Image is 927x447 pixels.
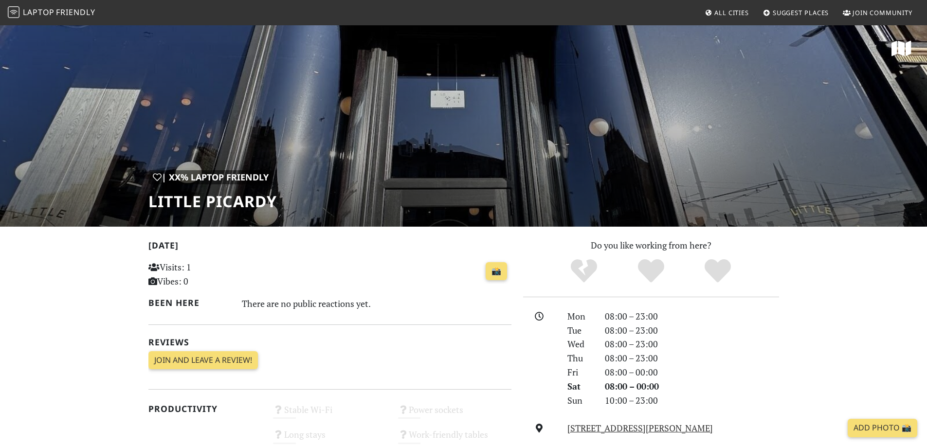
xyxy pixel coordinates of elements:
[714,8,749,17] span: All Cities
[599,323,785,338] div: 08:00 – 23:00
[23,7,55,18] span: Laptop
[148,404,262,414] h2: Productivity
[684,258,751,285] div: Definitely!
[839,4,916,21] a: Join Community
[562,309,599,323] div: Mon
[56,7,95,18] span: Friendly
[599,351,785,365] div: 08:00 – 23:00
[618,258,685,285] div: Yes
[148,170,273,184] div: | XX% Laptop Friendly
[550,258,618,285] div: No
[562,351,599,365] div: Thu
[8,6,19,18] img: LaptopFriendly
[392,402,517,427] div: Power sockets
[599,309,785,323] div: 08:00 – 23:00
[701,4,753,21] a: All Cities
[148,298,231,308] h2: Been here
[853,8,912,17] span: Join Community
[523,238,779,252] p: Do you like working from here?
[773,8,829,17] span: Suggest Places
[759,4,833,21] a: Suggest Places
[148,192,277,211] h1: Little Picardy
[562,393,599,408] div: Sun
[148,351,258,370] a: Join and leave a review!
[562,379,599,393] div: Sat
[599,365,785,379] div: 08:00 – 00:00
[562,337,599,351] div: Wed
[562,323,599,338] div: Tue
[148,260,262,288] p: Visits: 1 Vibes: 0
[599,379,785,393] div: 08:00 – 00:00
[267,402,392,427] div: Stable Wi-Fi
[599,393,785,408] div: 10:00 – 23:00
[242,296,511,311] div: There are no public reactions yet.
[848,419,917,437] a: Add Photo 📸
[599,337,785,351] div: 08:00 – 23:00
[562,365,599,379] div: Fri
[148,240,511,254] h2: [DATE]
[567,422,713,434] a: [STREET_ADDRESS][PERSON_NAME]
[148,337,511,347] h2: Reviews
[486,262,507,281] a: 📸
[8,4,95,21] a: LaptopFriendly LaptopFriendly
